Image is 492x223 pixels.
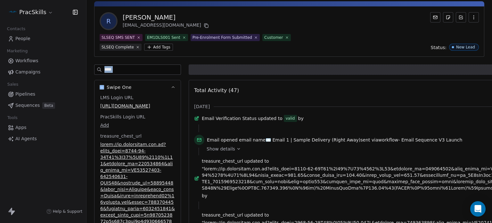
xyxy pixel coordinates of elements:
[15,57,38,64] span: Workflows
[107,84,132,90] span: Swipe One
[470,201,486,217] div: Open Intercom Messenger
[207,146,235,152] span: Show details
[4,80,21,89] span: Sales
[5,67,81,77] a: Campaigns
[102,44,134,50] div: SLSEQ Complete
[193,35,252,40] div: Pre-Enrolment Form Submitted
[123,22,210,30] div: [EMAIL_ADDRESS][DOMAIN_NAME]
[194,103,210,110] span: [DATE]
[202,212,243,218] span: treasure_chest_url
[5,133,81,144] a: AI Agents
[298,115,304,122] span: by
[5,56,81,66] a: Workflows
[99,94,135,101] span: LMS Login URL
[4,46,30,56] span: Marketing
[5,122,81,133] a: Apps
[202,158,243,164] span: treasure_chest_url
[42,102,55,109] span: Beta
[94,80,181,94] button: Swipe OneSwipe One
[100,85,104,90] img: Swipe One
[100,122,175,128] span: Add
[244,212,269,218] span: updated to
[207,137,462,143] span: email name sent via workflow -
[202,115,257,122] span: Email Verification Status
[15,124,27,131] span: Apps
[9,8,17,16] img: PracSkills%20Email%20Display%20Picture.png
[46,209,82,214] a: Help & Support
[99,133,143,139] span: treasure_chest_url
[19,8,46,16] span: PracSkills
[147,35,180,40] div: EM1DLS001 Sent
[99,114,147,120] span: PracSkills Login URL
[286,115,295,122] div: valid
[207,137,238,142] span: Email opened
[266,137,360,142] span: ✉️ Email 1 | Sample Delivery (Right Away)
[5,89,81,99] a: Pipelines
[5,100,81,111] a: SequencesBeta
[258,115,283,122] span: updated to
[15,91,35,98] span: Pipelines
[8,7,54,18] button: PracSkills
[15,35,30,42] span: People
[194,87,239,93] span: Total Activity (47)
[4,113,20,123] span: Tools
[15,69,40,75] span: Campaigns
[4,24,28,34] span: Contacts
[401,137,462,142] span: Email Sequence V3 Launch
[5,33,81,44] a: People
[244,158,269,164] span: updated to
[431,44,447,51] span: Status:
[15,135,37,142] span: AI Agents
[123,13,210,22] div: [PERSON_NAME]
[144,44,173,51] button: Add Tags
[456,45,475,49] div: New Lead
[15,102,40,109] span: Sequences
[100,103,175,109] span: [URL][DOMAIN_NAME]
[264,35,283,40] div: Customer
[101,13,116,29] span: R
[102,35,135,40] div: SLSEQ SMS SENT
[53,209,82,214] span: Help & Support
[202,193,207,199] span: by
